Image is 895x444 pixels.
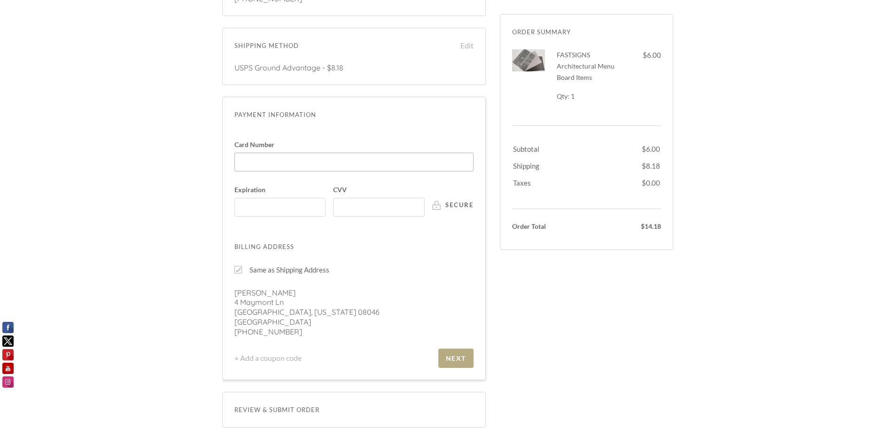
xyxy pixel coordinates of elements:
p: [GEOGRAPHIC_DATA] [234,317,474,327]
td: Taxes [513,172,641,196]
td: Shipping [513,156,641,171]
div: Next [446,354,466,362]
iframe: Secure expiration date input frame [240,203,326,211]
span: Secure [445,202,474,208]
td: Subtotal [513,139,641,155]
p: [PHONE_NUMBER] [234,327,474,337]
div: Billing Address [234,241,474,252]
p: 4 Maymont Ln [234,297,474,307]
iframe: Secure card number input frame [240,158,473,166]
span: Review & Submit Order [234,404,474,415]
a: Edit [450,40,474,51]
div: $6.00 [628,49,661,61]
span: Same as Shipping Address [249,264,329,275]
p: USPS Ground Advantage - $8.18 [234,63,474,73]
div: $14.18 [590,221,661,232]
button: Next [438,349,474,368]
a: + Add a coupon code [234,352,336,364]
span: CVV [333,187,425,193]
td: $0.00 [642,172,660,196]
div: Qty: 1 [557,91,628,102]
span: Expiration [234,187,326,193]
span: FASTSIGNS Architectural Menu Board Items [557,51,615,81]
span: Shipping Method [234,40,450,51]
span: Payment Information [234,109,474,120]
span: Card Number [234,141,474,148]
td: $6.00 [642,139,660,155]
p: [GEOGRAPHIC_DATA], [US_STATE] 08046 [234,307,474,317]
iframe: Secure CVC input frame [338,203,424,211]
div: Order Summary [512,26,661,38]
div: Order Total [512,221,583,232]
p: [PERSON_NAME] [234,288,474,298]
td: $8.18 [642,156,660,171]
